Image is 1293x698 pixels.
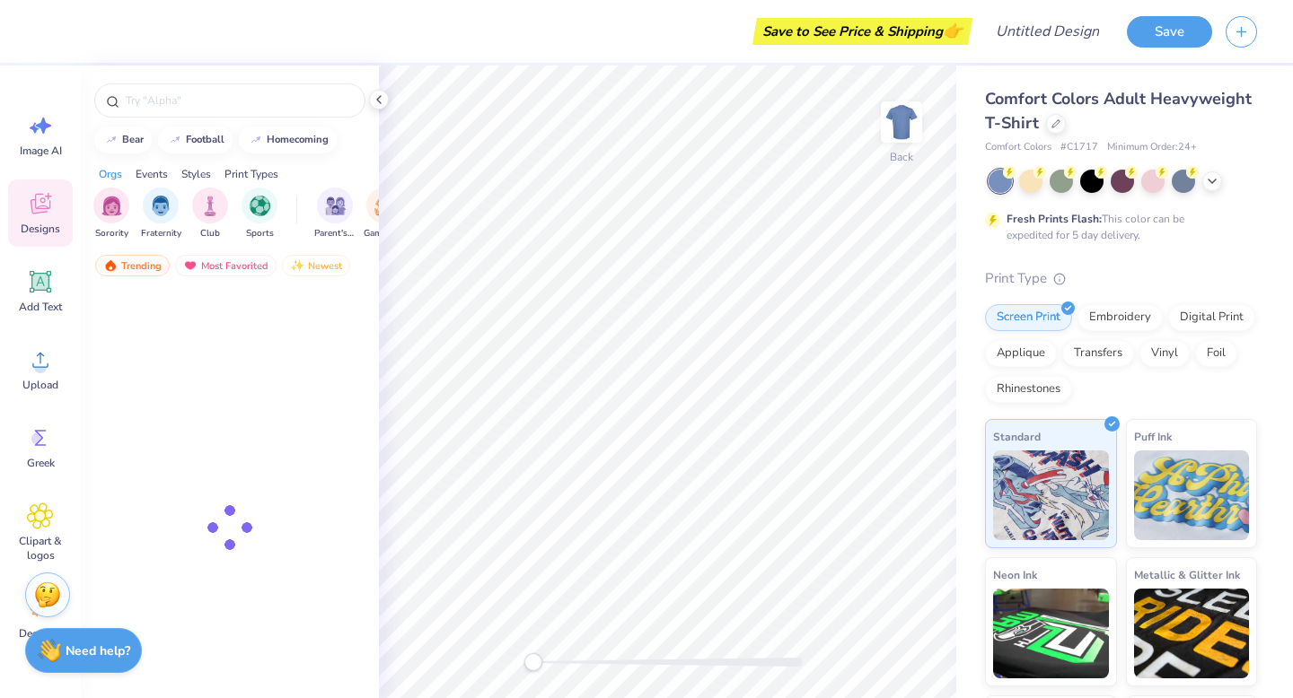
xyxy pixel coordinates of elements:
div: filter for Sports [242,188,277,240]
div: bear [122,135,144,144]
button: filter button [242,188,277,240]
button: filter button [314,188,356,240]
span: Add Text [19,300,62,314]
button: Save [1127,16,1212,48]
input: Try "Alpha" [124,92,354,109]
div: Print Type [985,268,1257,289]
div: filter for Parent's Weekend [314,188,356,240]
img: most_fav.gif [183,259,198,272]
img: Neon Ink [993,589,1109,678]
div: Most Favorited [175,255,277,276]
span: Sports [246,227,274,240]
strong: Fresh Prints Flash: [1007,212,1102,226]
img: Game Day Image [374,196,395,216]
span: Upload [22,378,58,392]
button: football [158,127,233,153]
div: Transfers [1062,340,1134,367]
div: Trending [95,255,170,276]
div: Accessibility label [524,653,542,671]
input: Untitled Design [981,13,1113,49]
div: Screen Print [985,304,1072,331]
span: Clipart & logos [11,534,70,563]
div: Styles [181,166,211,182]
span: Parent's Weekend [314,227,356,240]
div: Newest [282,255,350,276]
span: Decorate [19,626,62,641]
img: trend_line.gif [249,135,263,145]
span: # C1717 [1060,140,1098,155]
span: Comfort Colors [985,140,1051,155]
div: Vinyl [1139,340,1190,367]
span: Metallic & Glitter Ink [1134,565,1240,584]
div: Rhinestones [985,376,1072,403]
img: Fraternity Image [151,196,171,216]
div: Back [890,149,913,165]
div: filter for Fraternity [141,188,181,240]
span: Designs [21,222,60,236]
img: Parent's Weekend Image [325,196,346,216]
button: filter button [192,188,228,240]
div: Save to See Price & Shipping [757,18,968,45]
img: newest.gif [290,259,304,272]
div: Digital Print [1168,304,1255,331]
img: trend_line.gif [168,135,182,145]
span: 👉 [943,20,963,41]
span: Neon Ink [993,565,1037,584]
div: Print Types [224,166,278,182]
img: trending.gif [103,259,118,272]
button: filter button [364,188,405,240]
span: Club [200,227,220,240]
div: Applique [985,340,1057,367]
img: Standard [993,450,1109,540]
div: Foil [1195,340,1237,367]
button: homecoming [239,127,337,153]
span: Puff Ink [1134,427,1172,446]
button: bear [94,127,152,153]
img: Metallic & Glitter Ink [1134,589,1250,678]
strong: Need help? [66,642,130,659]
img: Puff Ink [1134,450,1250,540]
div: This color can be expedited for 5 day delivery. [1007,211,1227,243]
img: Sorority Image [101,196,122,216]
img: Sports Image [250,196,270,216]
div: homecoming [267,135,329,144]
div: filter for Game Day [364,188,405,240]
img: Back [884,104,919,140]
span: Comfort Colors Adult Heavyweight T-Shirt [985,88,1252,134]
div: Embroidery [1077,304,1163,331]
div: filter for Sorority [93,188,129,240]
span: Greek [27,456,55,470]
button: filter button [141,188,181,240]
span: Sorority [95,227,128,240]
button: filter button [93,188,129,240]
div: football [186,135,224,144]
div: Orgs [99,166,122,182]
img: Club Image [200,196,220,216]
span: Image AI [20,144,62,158]
span: Minimum Order: 24 + [1107,140,1197,155]
img: trend_line.gif [104,135,119,145]
div: filter for Club [192,188,228,240]
span: Game Day [364,227,405,240]
span: Standard [993,427,1041,446]
div: Events [136,166,168,182]
span: Fraternity [141,227,181,240]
